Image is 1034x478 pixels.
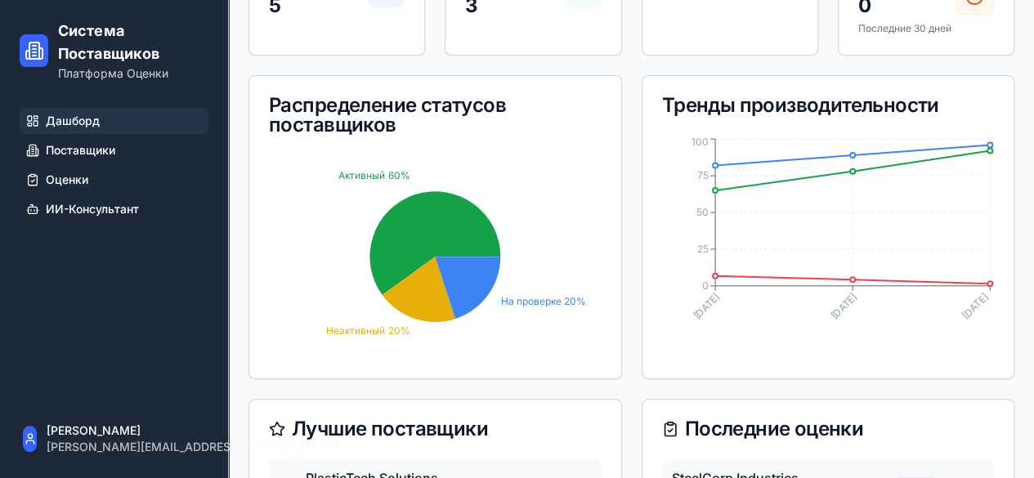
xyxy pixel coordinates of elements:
tspan: На проверке 20% [501,295,586,307]
p: Последние 30 дней [858,22,956,35]
p: Платформа Оценки [58,65,208,82]
h2: Система Поставщиков [58,20,208,65]
tspan: 25 [696,243,708,255]
tspan: [DATE] [690,290,721,321]
div: Тренды производительности [662,96,995,115]
div: [PERSON_NAME][EMAIL_ADDRESS][DOMAIN_NAME] [47,439,205,455]
tspan: 75 [696,169,708,181]
a: Дашборд [20,108,208,134]
tspan: 0 [701,279,708,292]
tspan: Неактивный 20% [326,324,410,337]
div: Лучшие поставщики [269,419,602,439]
a: ИИ-Консультант [20,196,208,222]
tspan: [DATE] [828,290,859,321]
span: Поставщики [46,142,115,159]
span: Дашборд [46,113,100,129]
div: Распределение статусов поставщиков [269,96,602,135]
div: [PERSON_NAME] [47,422,205,439]
button: [PERSON_NAME][PERSON_NAME][EMAIL_ADDRESS][DOMAIN_NAME] [13,413,215,465]
tspan: Активный 60% [338,169,410,181]
tspan: [DATE] [959,290,990,321]
span: Оценки [46,172,88,188]
a: Поставщики [20,137,208,163]
span: ИИ-Консультант [46,201,139,217]
tspan: 50 [696,206,708,218]
a: Оценки [20,167,208,193]
div: Последние оценки [662,419,995,439]
tspan: 100 [691,136,708,148]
